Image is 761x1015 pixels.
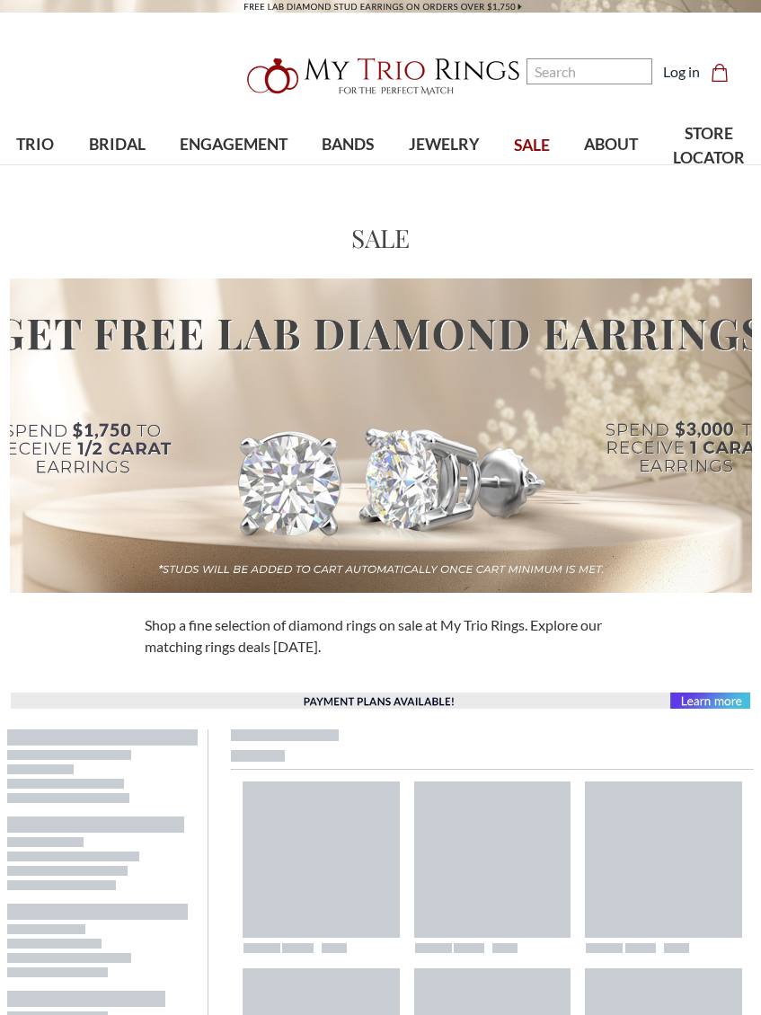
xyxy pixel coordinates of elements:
button: submenu toggle [602,174,620,176]
button: submenu toggle [26,174,44,176]
input: Search [527,58,652,84]
a: JEWELRY [392,116,497,174]
button: submenu toggle [225,174,243,176]
a: BRIDAL [71,116,162,174]
span: ENGAGEMENT [180,133,288,156]
button: submenu toggle [435,174,453,176]
a: BANDS [305,116,391,174]
a: Log in [663,61,700,83]
a: SALE [497,117,567,175]
button: submenu toggle [108,174,126,176]
a: Cart with 0 items [711,61,739,83]
span: JEWELRY [409,133,480,156]
span: STORE LOCATOR [673,122,745,170]
a: ABOUT [567,116,655,174]
span: ABOUT [584,133,638,156]
h1: SALE [351,219,411,257]
div: Shop a fine selection of diamond rings on sale at My Trio Rings. Explore our matching rings deals... [134,614,627,658]
img: My Trio Rings [237,48,525,105]
button: submenu toggle [339,174,357,176]
a: My Trio Rings [221,48,541,105]
span: BRIDAL [89,133,146,156]
svg: cart.cart_preview [711,64,729,82]
span: SALE [514,134,550,157]
span: TRIO [16,133,54,156]
span: BANDS [322,133,374,156]
a: ENGAGEMENT [163,116,305,174]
